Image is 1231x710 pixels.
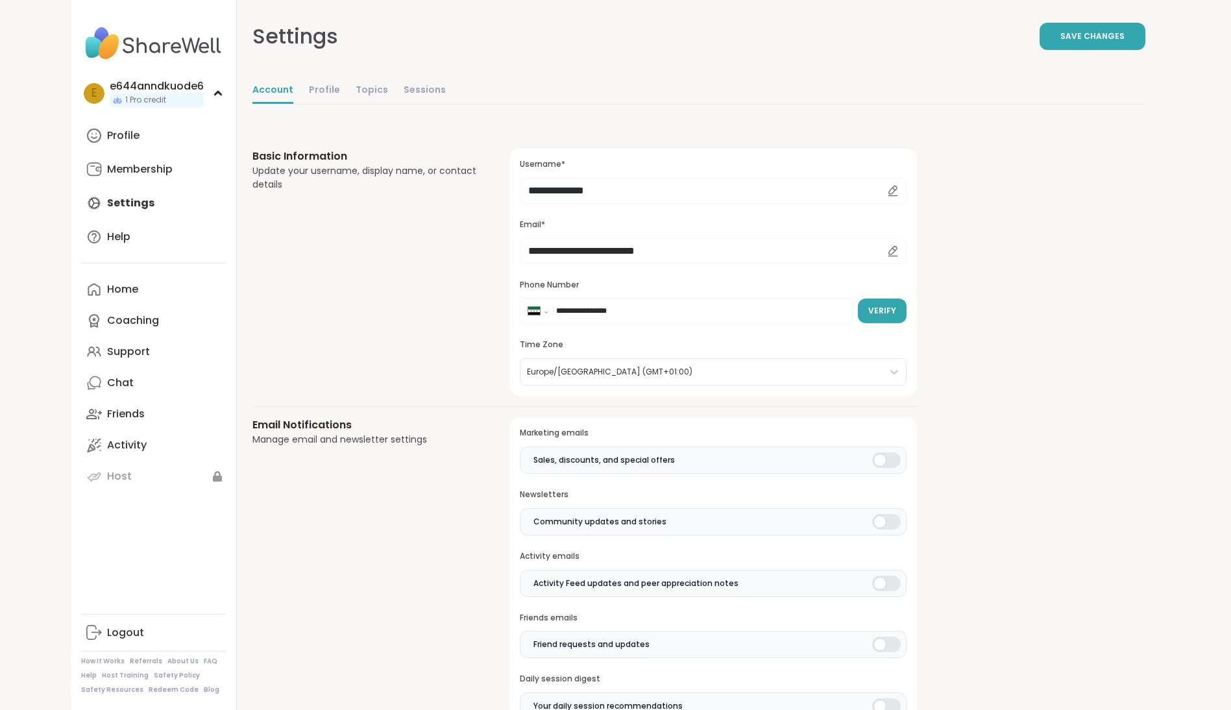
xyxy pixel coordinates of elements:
div: Settings [252,21,338,52]
div: Manage email and newsletter settings [252,433,479,447]
span: Verify [868,305,896,317]
h3: Phone Number [520,280,906,291]
a: Logout [81,617,226,648]
a: Profile [309,78,340,104]
a: Home [81,274,226,305]
div: Help [107,230,130,244]
div: Chat [107,376,134,390]
a: Host Training [102,671,149,680]
a: Redeem Code [149,685,199,694]
a: Blog [204,685,219,694]
h3: Email* [520,219,906,230]
button: Save Changes [1040,23,1145,50]
a: Sessions [404,78,446,104]
a: How It Works [81,657,125,666]
div: Support [107,345,150,359]
a: Help [81,671,97,680]
a: FAQ [204,657,217,666]
div: Activity [107,438,147,452]
span: Save Changes [1060,31,1125,42]
div: Update your username, display name, or contact details [252,164,479,191]
h3: Marketing emails [520,428,906,439]
a: Safety Resources [81,685,143,694]
a: Chat [81,367,226,398]
span: 1 Pro credit [125,95,166,106]
span: e [91,85,97,102]
h3: Username* [520,159,906,170]
div: Coaching [107,313,159,328]
h3: Activity emails [520,551,906,562]
span: Friend requests and updates [533,639,650,650]
a: Host [81,461,226,492]
a: Activity [81,430,226,461]
a: Help [81,221,226,252]
a: Profile [81,120,226,151]
div: Profile [107,129,140,143]
a: Membership [81,154,226,185]
div: Friends [107,407,145,421]
a: Coaching [81,305,226,336]
div: Logout [107,626,144,640]
div: Host [107,469,132,484]
h3: Email Notifications [252,417,479,433]
a: Support [81,336,226,367]
img: ShareWell Nav Logo [81,21,226,66]
h3: Newsletters [520,489,906,500]
a: Friends [81,398,226,430]
a: Topics [356,78,388,104]
h3: Friends emails [520,613,906,624]
div: Home [107,282,138,297]
h3: Daily session digest [520,674,906,685]
span: Sales, discounts, and special offers [533,454,675,466]
div: Membership [107,162,173,177]
a: Safety Policy [154,671,200,680]
h3: Basic Information [252,149,479,164]
div: e644anndkuode6 [110,79,204,93]
span: Activity Feed updates and peer appreciation notes [533,578,738,589]
button: Verify [858,299,907,323]
a: Account [252,78,293,104]
h3: Time Zone [520,339,906,350]
a: Referrals [130,657,162,666]
a: About Us [167,657,199,666]
span: Community updates and stories [533,516,666,528]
